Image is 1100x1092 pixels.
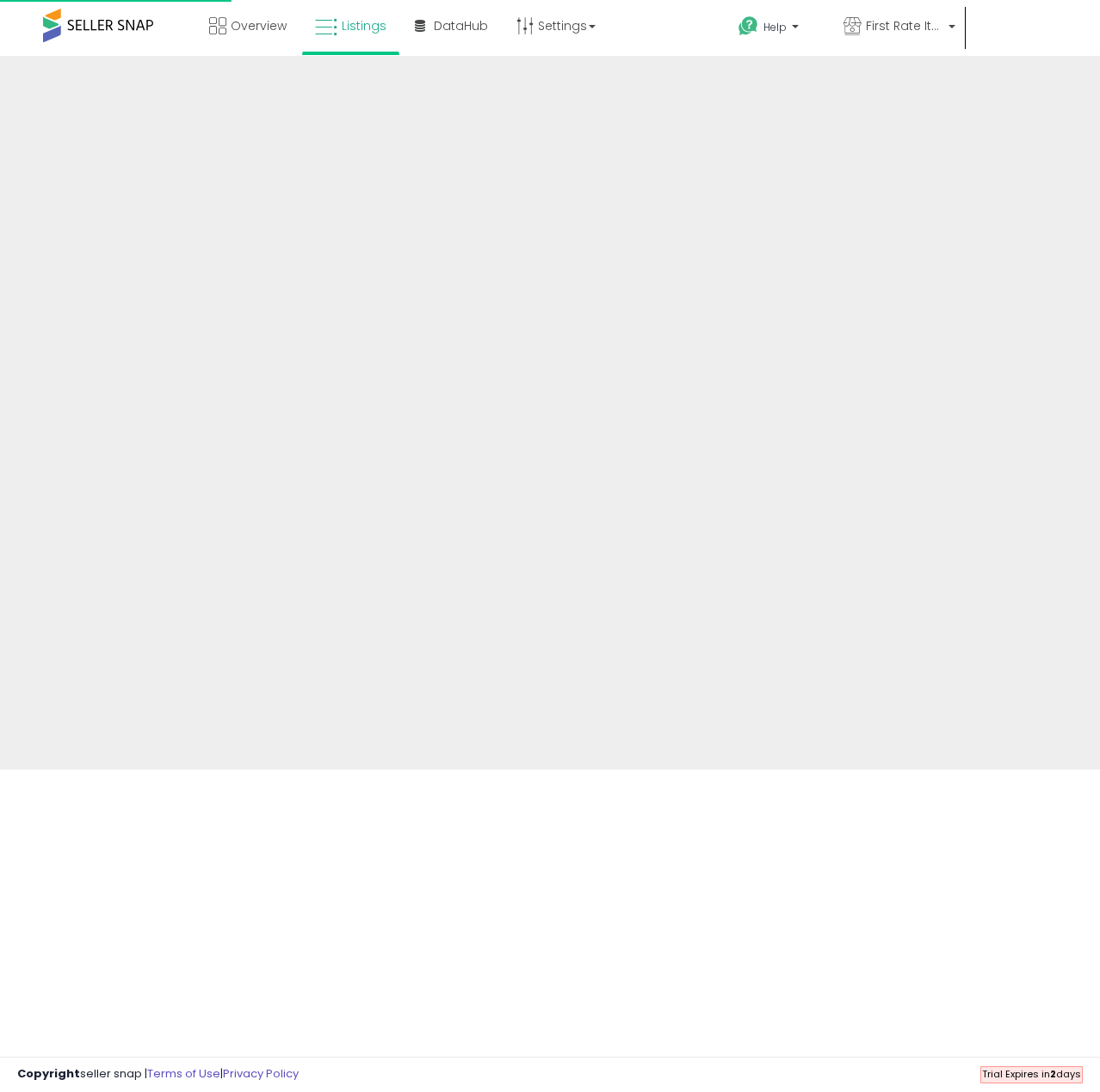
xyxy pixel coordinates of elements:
[738,15,759,37] i: Get Help
[342,17,386,34] span: Listings
[725,3,828,56] a: Help
[434,17,488,34] span: DataHub
[231,17,287,34] span: Overview
[866,17,943,34] span: First Rate Items
[763,20,787,34] span: Help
